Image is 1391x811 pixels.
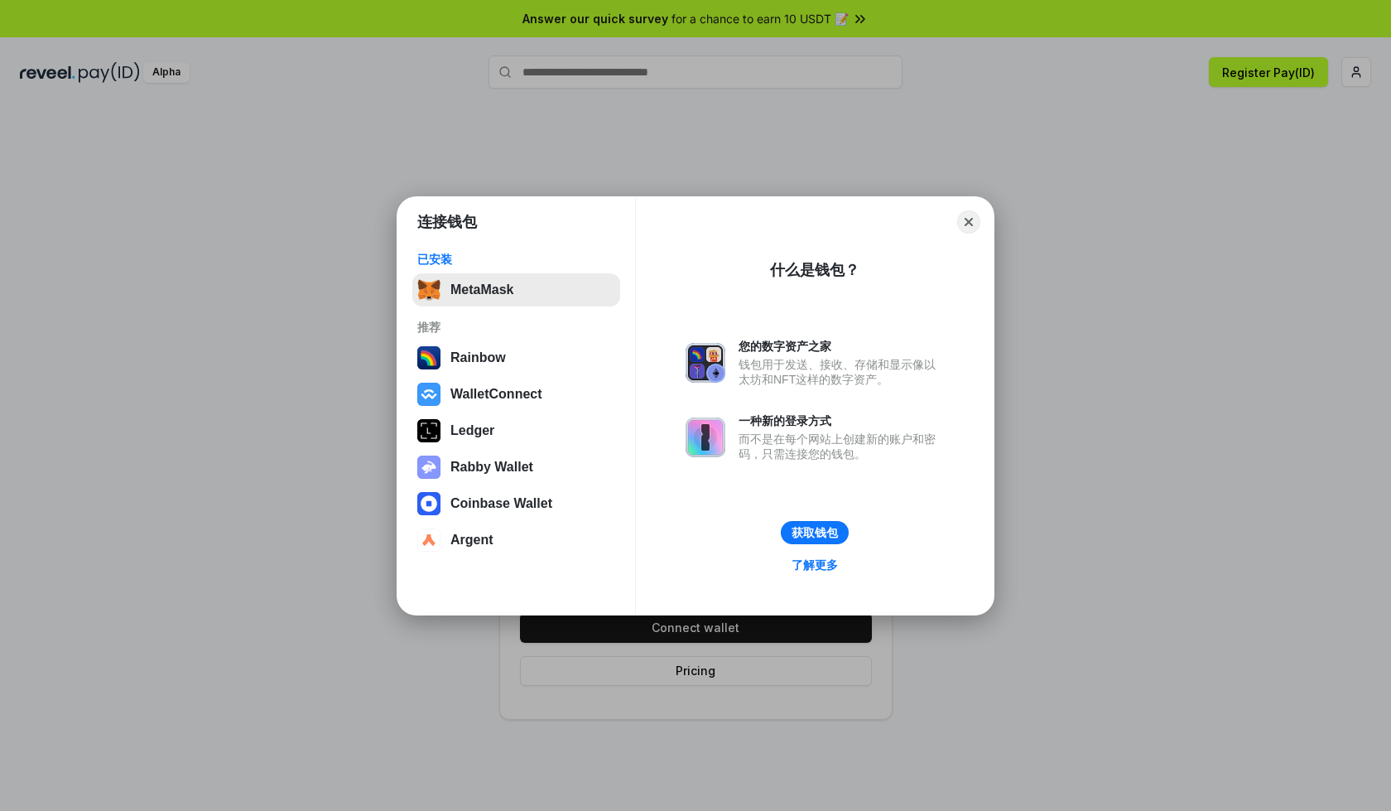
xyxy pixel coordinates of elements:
[792,558,838,572] div: 了解更多
[417,419,440,442] img: svg+xml,%3Csvg%20xmlns%3D%22http%3A%2F%2Fwww.w3.org%2F2000%2Fsvg%22%20width%3D%2228%22%20height%3...
[782,554,848,576] a: 了解更多
[412,341,620,374] button: Rainbow
[412,487,620,520] button: Coinbase Wallet
[417,252,615,267] div: 已安装
[412,451,620,484] button: Rabby Wallet
[412,524,620,557] button: Argent
[450,423,494,438] div: Ledger
[450,533,493,548] div: Argent
[417,383,440,406] img: svg+xml,%3Csvg%20width%3D%2228%22%20height%3D%2228%22%20viewBox%3D%220%200%2028%2028%22%20fill%3D...
[770,260,859,280] div: 什么是钱包？
[412,273,620,307] button: MetaMask
[417,212,477,232] h1: 连接钱包
[450,496,552,511] div: Coinbase Wallet
[739,339,944,354] div: 您的数字资产之家
[450,460,533,475] div: Rabby Wallet
[417,278,440,302] img: svg+xml,%3Csvg%20fill%3D%22none%22%20height%3D%2233%22%20viewBox%3D%220%200%2035%2033%22%20width%...
[739,432,944,461] div: 而不是在每个网站上创建新的账户和密码，只需连接您的钱包。
[412,414,620,447] button: Ledger
[417,456,440,479] img: svg+xml,%3Csvg%20xmlns%3D%22http%3A%2F%2Fwww.w3.org%2F2000%2Fsvg%22%20fill%3D%22none%22%20viewBox...
[739,357,944,387] div: 钱包用于发送、接收、存储和显示像以太坊和NFT这样的数字资产。
[686,418,725,457] img: svg+xml,%3Csvg%20xmlns%3D%22http%3A%2F%2Fwww.w3.org%2F2000%2Fsvg%22%20fill%3D%22none%22%20viewBox...
[417,529,440,552] img: svg+xml,%3Csvg%20width%3D%2228%22%20height%3D%2228%22%20viewBox%3D%220%200%2028%2028%22%20fill%3D...
[412,378,620,411] button: WalletConnect
[686,343,725,383] img: svg+xml,%3Csvg%20xmlns%3D%22http%3A%2F%2Fwww.w3.org%2F2000%2Fsvg%22%20fill%3D%22none%22%20viewBox...
[417,346,440,369] img: svg+xml,%3Csvg%20width%3D%22120%22%20height%3D%22120%22%20viewBox%3D%220%200%20120%20120%22%20fil...
[739,413,944,428] div: 一种新的登录方式
[781,521,849,544] button: 获取钱包
[792,525,838,540] div: 获取钱包
[450,282,513,297] div: MetaMask
[417,492,440,515] img: svg+xml,%3Csvg%20width%3D%2228%22%20height%3D%2228%22%20viewBox%3D%220%200%2028%2028%22%20fill%3D...
[957,210,980,234] button: Close
[450,387,542,402] div: WalletConnect
[450,350,506,365] div: Rainbow
[417,320,615,335] div: 推荐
